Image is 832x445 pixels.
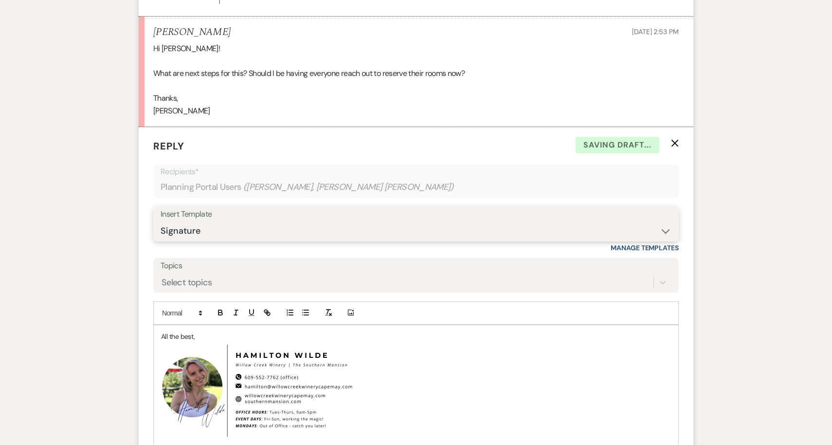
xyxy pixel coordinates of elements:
[611,243,679,252] a: Manage Templates
[161,207,671,222] div: Insert Template
[161,178,671,197] div: Planning Portal Users
[243,181,454,194] span: ( [PERSON_NAME], [PERSON_NAME] [PERSON_NAME] )
[162,276,212,289] div: Select topics
[161,166,671,178] p: Recipients*
[153,26,231,38] h5: [PERSON_NAME]
[153,105,679,117] p: [PERSON_NAME]
[576,137,659,153] span: Saving draft...
[153,42,679,55] p: Hi [PERSON_NAME]!
[153,92,679,105] p: Thanks,
[161,259,671,273] label: Topics
[161,331,671,342] p: All the best,
[153,67,679,80] p: What are next steps for this? Should I be having everyone reach out to reserve their rooms now?
[632,27,679,36] span: [DATE] 2:53 PM
[153,140,184,152] span: Reply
